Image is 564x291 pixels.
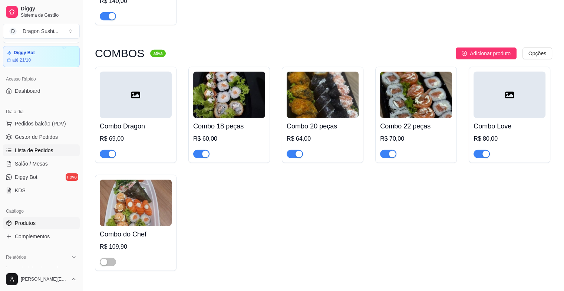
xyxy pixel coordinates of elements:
[23,27,59,35] div: Dragon Sushi ...
[3,217,80,229] a: Produtos
[528,49,546,58] span: Opções
[100,134,172,143] div: R$ 69,00
[3,270,80,288] button: [PERSON_NAME][EMAIL_ADDRESS][DOMAIN_NAME]
[470,49,511,58] span: Adicionar produto
[21,6,77,12] span: Diggy
[95,49,144,58] h3: COMBOS
[287,121,359,131] h4: Combo 20 peças
[21,276,68,282] span: [PERSON_NAME][EMAIL_ADDRESS][DOMAIN_NAME]
[3,230,80,242] a: Complementos
[3,158,80,170] a: Salão / Mesas
[522,48,552,59] button: Opções
[21,12,77,18] span: Sistema de Gestão
[287,134,359,143] div: R$ 64,00
[193,121,265,131] h4: Combo 18 peças
[14,50,35,56] article: Diggy Bot
[15,120,66,127] span: Pedidos balcão (PDV)
[100,121,172,131] h4: Combo Dragon
[3,46,80,67] a: Diggy Botaté 21/10
[3,85,80,97] a: Dashboard
[474,134,545,143] div: R$ 80,00
[3,118,80,130] button: Pedidos balcão (PDV)
[456,48,517,59] button: Adicionar produto
[6,254,26,260] span: Relatórios
[9,27,17,35] span: D
[15,233,50,240] span: Complementos
[100,229,172,239] h4: Combo do Chef
[15,265,64,273] span: Relatórios de vendas
[15,187,26,194] span: KDS
[100,242,172,251] div: R$ 109,90
[3,73,80,85] div: Acesso Rápido
[3,144,80,156] a: Lista de Pedidos
[150,50,165,57] sup: ativa
[3,3,80,21] a: DiggySistema de Gestão
[3,24,80,39] button: Select a team
[3,263,80,275] a: Relatórios de vendas
[3,205,80,217] div: Catálogo
[380,134,452,143] div: R$ 70,00
[193,72,265,118] img: product-image
[193,134,265,143] div: R$ 60,00
[474,121,545,131] h4: Combo Love
[3,131,80,143] a: Gestor de Pedidos
[3,171,80,183] a: Diggy Botnovo
[100,180,172,226] img: product-image
[15,133,58,141] span: Gestor de Pedidos
[15,173,37,181] span: Diggy Bot
[3,106,80,118] div: Dia a dia
[287,72,359,118] img: product-image
[462,51,467,56] span: plus-circle
[380,72,452,118] img: product-image
[15,160,48,167] span: Salão / Mesas
[15,147,53,154] span: Lista de Pedidos
[15,87,40,95] span: Dashboard
[3,184,80,196] a: KDS
[380,121,452,131] h4: Combo 22 peças
[15,219,36,227] span: Produtos
[12,57,31,63] article: até 21/10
